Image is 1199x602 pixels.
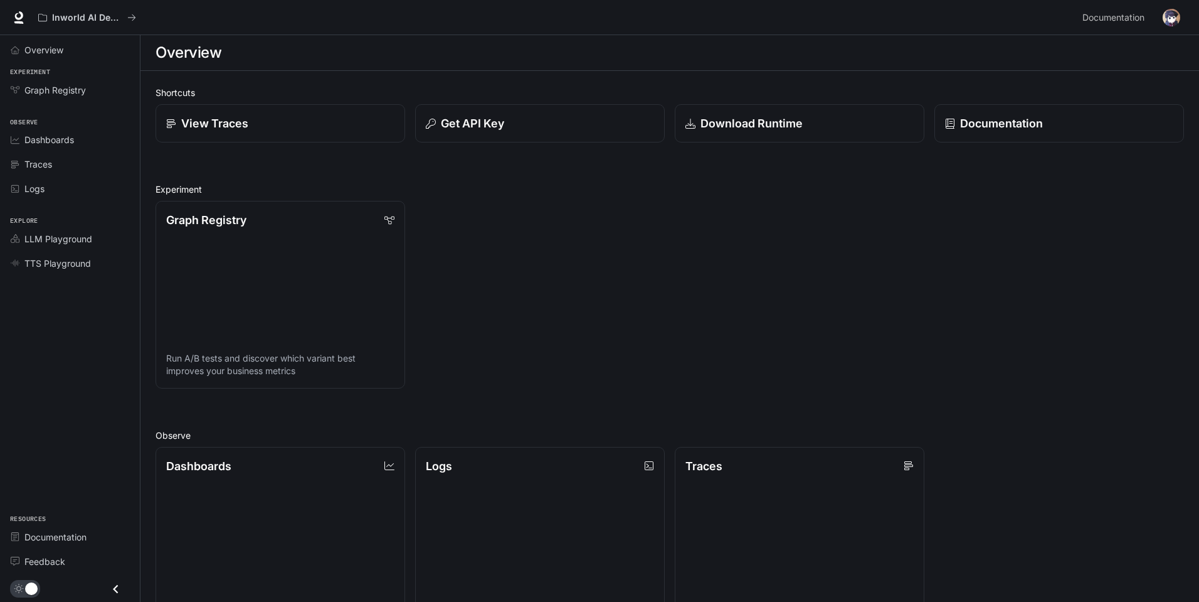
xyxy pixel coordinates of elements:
a: Traces [5,153,135,175]
a: Download Runtime [675,104,924,142]
button: Get API Key [415,104,665,142]
button: User avatar [1159,5,1184,30]
p: Run A/B tests and discover which variant best improves your business metrics [166,352,394,377]
button: Close drawer [102,576,130,602]
p: View Traces [181,115,248,132]
span: Logs [24,182,45,195]
p: Inworld AI Demos [52,13,122,23]
p: Documentation [960,115,1043,132]
h2: Experiment [156,183,1184,196]
a: View Traces [156,104,405,142]
a: Documentation [1077,5,1154,30]
span: Documentation [1082,10,1144,26]
a: TTS Playground [5,252,135,274]
span: Feedback [24,555,65,568]
span: Dashboards [24,133,74,146]
button: All workspaces [33,5,142,30]
h2: Shortcuts [156,86,1184,99]
p: Graph Registry [166,212,246,228]
span: Graph Registry [24,83,86,97]
p: Get API Key [441,115,504,132]
span: LLM Playground [24,232,92,245]
p: Logs [426,458,452,475]
img: User avatar [1163,9,1180,26]
span: Documentation [24,530,87,544]
a: Graph RegistryRun A/B tests and discover which variant best improves your business metrics [156,201,405,389]
a: Graph Registry [5,79,135,101]
p: Download Runtime [700,115,803,132]
p: Traces [685,458,722,475]
p: Dashboards [166,458,231,475]
span: Overview [24,43,63,56]
a: Dashboards [5,129,135,151]
a: LLM Playground [5,228,135,250]
h2: Observe [156,429,1184,442]
a: Documentation [5,526,135,548]
span: Dark mode toggle [25,581,38,595]
span: Traces [24,158,52,171]
a: Feedback [5,551,135,572]
a: Documentation [934,104,1184,142]
a: Logs [5,178,135,200]
span: TTS Playground [24,257,91,270]
h1: Overview [156,40,221,65]
a: Overview [5,39,135,61]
